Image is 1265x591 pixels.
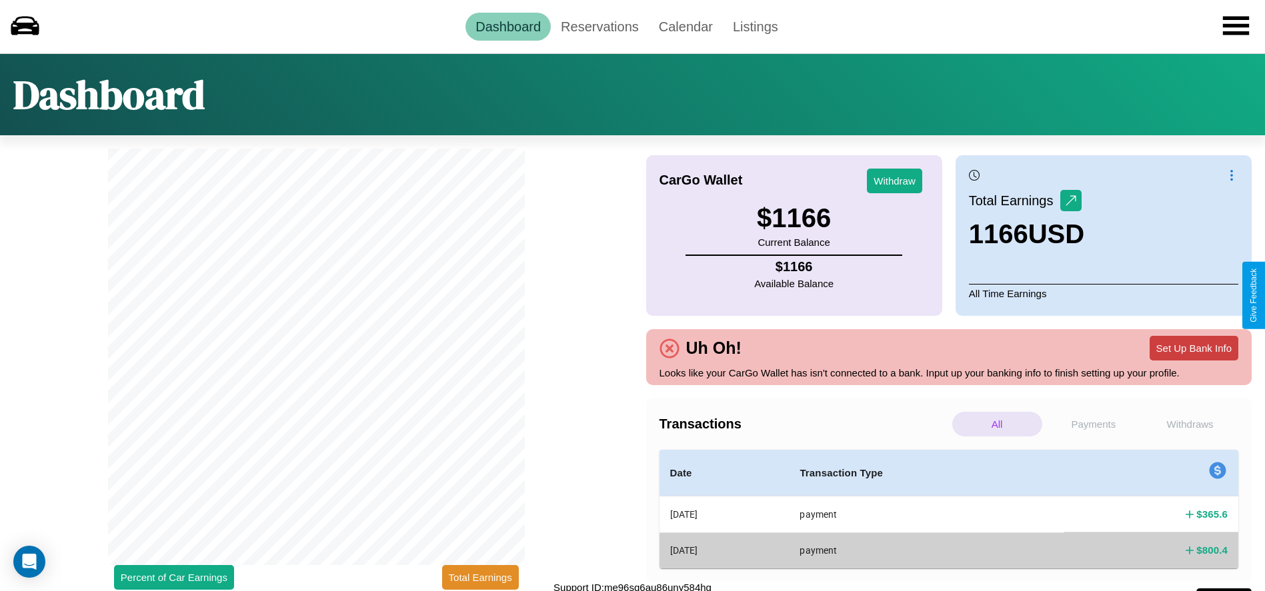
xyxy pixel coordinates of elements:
[114,565,234,590] button: Percent of Car Earnings
[1049,412,1139,436] p: Payments
[660,450,1239,568] table: simple table
[952,412,1042,436] p: All
[660,364,1239,382] p: Looks like your CarGo Wallet has isn't connected to a bank. Input up your banking info to finish ...
[660,416,949,432] h4: Transactions
[800,465,1054,481] h4: Transaction Type
[660,532,790,568] th: [DATE]
[754,259,834,275] h4: $ 1166
[649,13,723,41] a: Calendar
[551,13,649,41] a: Reservations
[465,13,551,41] a: Dashboard
[13,546,45,578] div: Open Intercom Messenger
[757,203,831,233] h3: $ 1166
[1196,507,1228,521] h4: $ 365.6
[442,565,519,590] button: Total Earnings
[789,496,1064,533] th: payment
[660,496,790,533] th: [DATE]
[1145,412,1235,436] p: Withdraws
[1196,543,1228,557] h4: $ 800.4
[969,284,1238,302] p: All Time Earnings
[754,275,834,293] p: Available Balance
[1249,269,1258,322] div: Give Feedback
[13,67,205,122] h1: Dashboard
[680,338,748,358] h4: Uh Oh!
[1150,336,1238,360] button: Set Up Bank Info
[969,219,1084,249] h3: 1166 USD
[723,13,788,41] a: Listings
[757,233,831,251] p: Current Balance
[969,189,1060,213] p: Total Earnings
[867,169,922,193] button: Withdraw
[670,465,779,481] h4: Date
[660,173,743,188] h4: CarGo Wallet
[789,532,1064,568] th: payment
